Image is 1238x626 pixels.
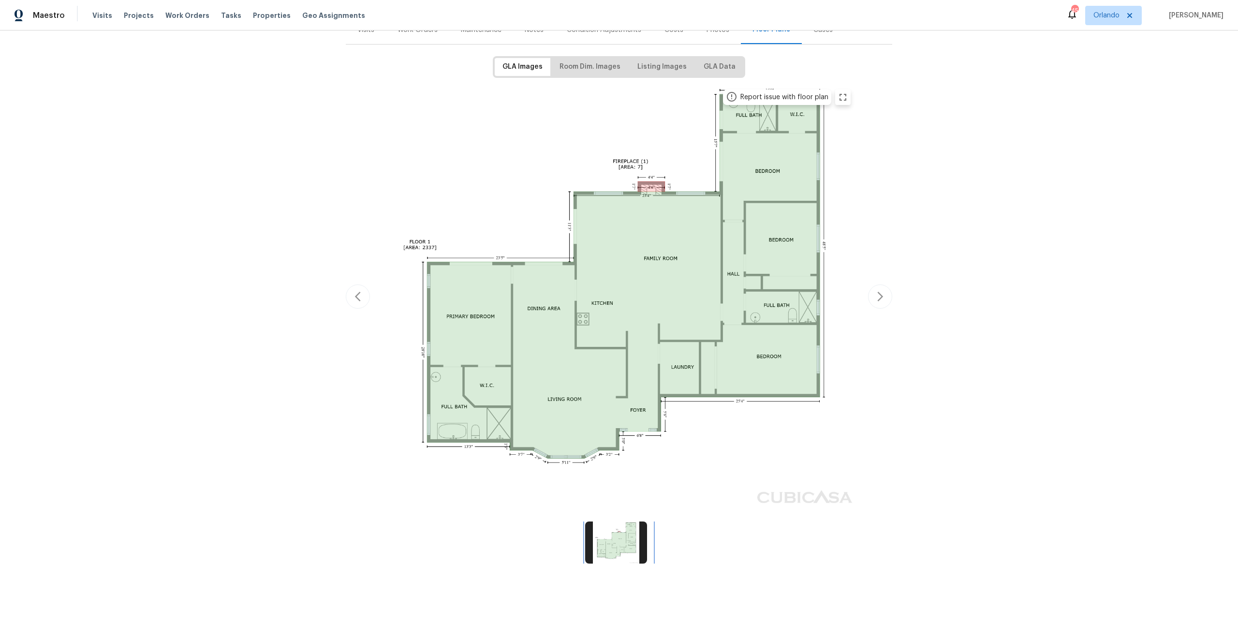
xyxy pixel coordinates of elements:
img: https://cabinet-assets.s3.amazonaws.com/production/storage/9bdf38fc-be5f-41bd-806d-95dd7ae7799d.p... [585,522,647,563]
span: Room Dim. Images [560,61,620,73]
span: Properties [253,11,291,20]
span: Projects [124,11,154,20]
button: Listing Images [630,58,694,76]
button: GLA Images [495,58,550,76]
span: Orlando [1093,11,1120,20]
span: GLA Images [502,61,543,73]
span: Geo Assignments [302,11,365,20]
button: zoom in [835,89,851,105]
img: floor plan rendering [382,84,856,507]
span: Listing Images [637,61,687,73]
span: Maestro [33,11,65,20]
span: Tasks [221,12,241,19]
button: GLA Data [696,58,743,76]
span: [PERSON_NAME] [1165,11,1223,20]
span: Visits [92,11,112,20]
button: Room Dim. Images [552,58,628,76]
span: GLA Data [704,61,736,73]
div: Report issue with floor plan [740,92,828,102]
div: 45 [1071,6,1078,15]
span: Work Orders [165,11,209,20]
